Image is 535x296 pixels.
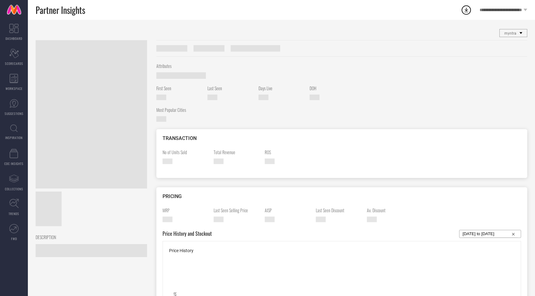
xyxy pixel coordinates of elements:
span: DASHBOARD [6,36,22,41]
span: Price History and Stockout [163,230,212,238]
span: — [214,217,224,222]
span: — [156,72,206,79]
span: Attributes [156,63,523,69]
span: — [156,116,166,122]
span: — [310,95,320,100]
span: — [156,95,166,100]
span: MRP [163,207,209,214]
span: Price History [169,248,194,253]
span: — [163,159,172,164]
input: Select... [463,230,518,238]
span: — [36,244,147,257]
span: — [265,217,275,222]
span: myntra [504,31,516,36]
span: — [316,217,326,222]
span: Last Seen Selling Price [214,207,260,214]
div: Open download list [461,4,472,15]
div: TRANSACTION [163,135,521,141]
span: Av. Discount [367,207,413,214]
span: Last Seen [207,85,254,91]
span: WORKSPACE [6,86,23,91]
span: — [367,217,377,222]
span: First Seen [156,85,203,91]
span: AISP [265,207,311,214]
span: Style ID # [156,45,187,52]
span: FWD [11,236,17,241]
span: Partner Insights [36,4,85,16]
span: Last Seen Discount [316,207,362,214]
span: No of Units Sold [163,149,209,155]
span: — [265,159,275,164]
span: Total Revenue [214,149,260,155]
span: DOH [310,85,356,91]
span: INSPIRATION [5,135,23,140]
span: — [207,95,217,100]
span: TRENDS [9,211,19,216]
span: ROS [265,149,311,155]
span: DESCRIPTION [36,234,142,240]
span: — [214,159,224,164]
div: PRICING [163,193,521,199]
span: Most Popular Cities [156,107,203,113]
span: SCORECARDS [5,61,23,66]
span: SUGGESTIONS [5,111,24,116]
span: Days Live [259,85,305,91]
span: CDC INSIGHTS [4,161,24,166]
span: — [259,95,268,100]
span: — [163,217,172,222]
span: COLLECTIONS [5,187,23,191]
